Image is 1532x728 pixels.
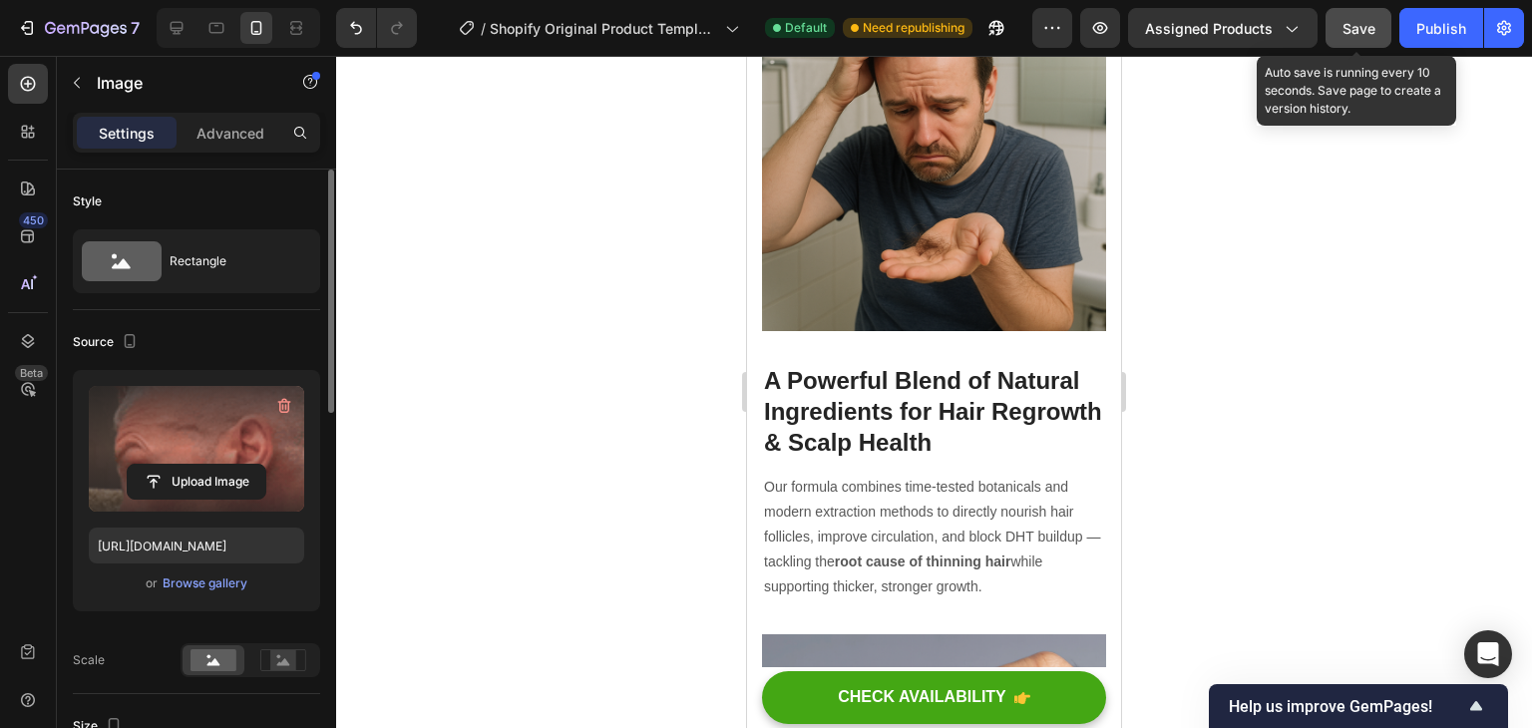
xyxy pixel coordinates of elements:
[1229,697,1464,716] span: Help us improve GemPages!
[863,19,964,37] span: Need republishing
[1464,630,1512,678] div: Open Intercom Messenger
[89,528,304,563] input: https://example.com/image.jpg
[196,123,264,144] p: Advanced
[490,18,717,39] span: Shopify Original Product Template
[1416,18,1466,39] div: Publish
[785,19,827,37] span: Default
[91,631,259,652] div: CHECK AVAILABILITY
[15,307,359,405] h2: A Powerful Blend of Natural Ingredients for Hair Regrowth & Scalp Health
[1399,8,1483,48] button: Publish
[336,8,417,48] div: Undo/Redo
[1229,694,1488,718] button: Show survey - Help us improve GemPages!
[99,123,155,144] p: Settings
[73,329,142,356] div: Source
[163,574,247,592] div: Browse gallery
[1342,20,1375,37] span: Save
[1128,8,1318,48] button: Assigned Products
[88,498,264,514] strong: root cause of thinning hair
[131,16,140,40] p: 7
[15,365,48,381] div: Beta
[73,651,105,669] div: Scale
[127,464,266,500] button: Upload Image
[162,573,248,593] button: Browse gallery
[170,238,291,284] div: Rectangle
[19,212,48,228] div: 450
[146,571,158,595] span: or
[17,419,357,545] p: Our formula combines time-tested botanicals and modern extraction methods to directly nourish hai...
[1145,18,1273,39] span: Assigned Products
[1326,8,1391,48] button: Save
[15,615,359,668] a: CHECK AVAILABILITY
[73,192,102,210] div: Style
[747,56,1121,728] iframe: Design area
[8,8,149,48] button: 7
[481,18,486,39] span: /
[97,71,266,95] p: Image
